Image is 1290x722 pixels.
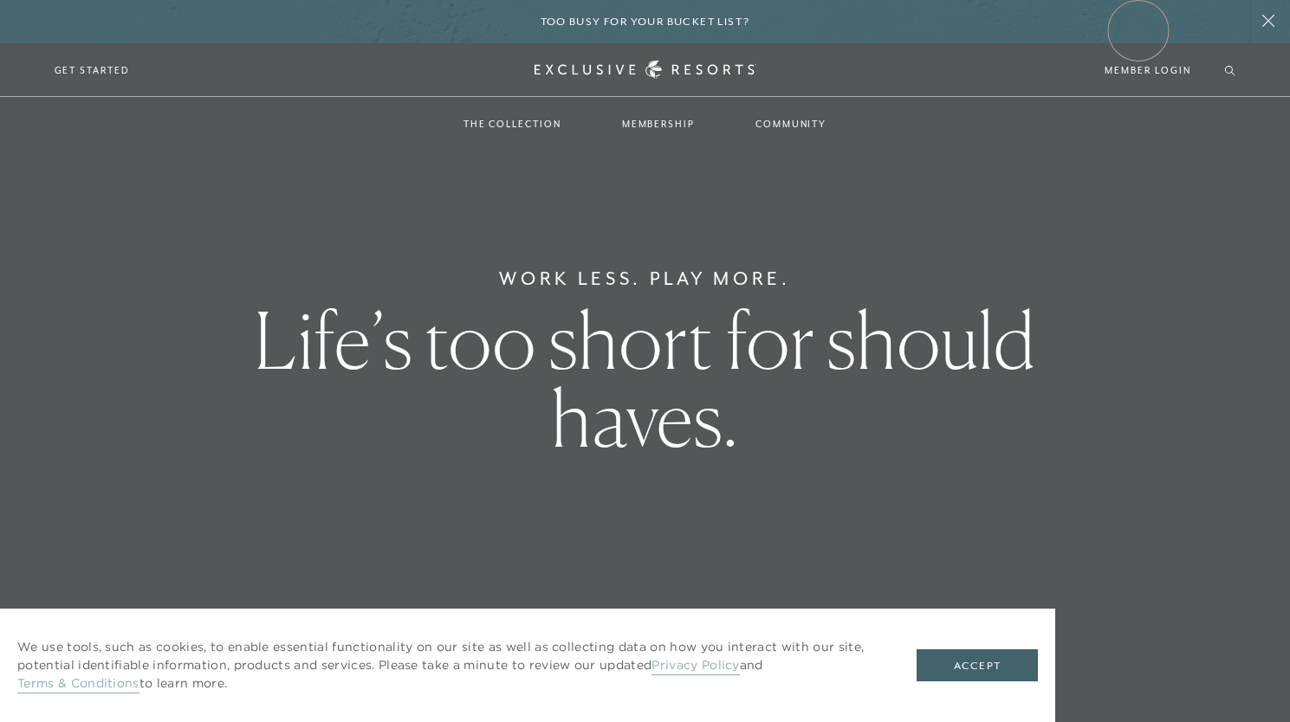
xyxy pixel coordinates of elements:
[738,99,844,149] a: Community
[446,99,579,149] a: The Collection
[1105,62,1190,78] a: Member Login
[225,301,1064,457] h1: Life’s too short for should haves.
[605,99,712,149] a: Membership
[499,265,791,293] h6: Work Less. Play More.
[17,675,139,693] a: Terms & Conditions
[541,14,750,30] h6: Too busy for your bucket list?
[17,638,882,693] p: We use tools, such as cookies, to enable essential functionality on our site as well as collectin...
[651,657,739,675] a: Privacy Policy
[917,649,1038,682] button: Accept
[55,62,130,78] a: Get Started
